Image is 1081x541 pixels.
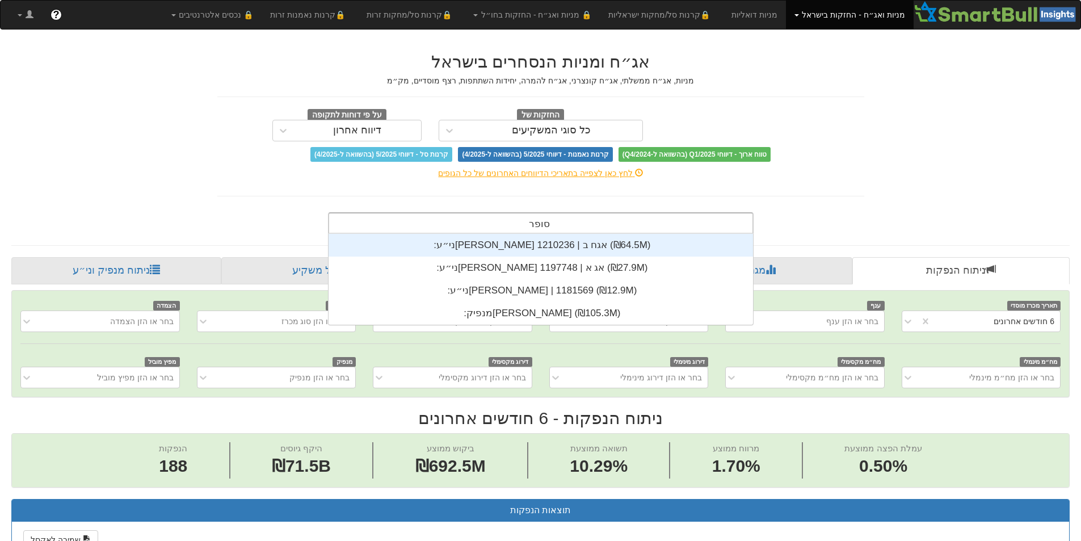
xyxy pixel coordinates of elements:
[110,316,174,327] div: בחר או הזן הצמדה
[458,147,612,162] span: קרנות נאמנות - דיווחי 5/2025 (בהשוואה ל-4/2025)
[969,372,1054,383] div: בחר או הזן מח״מ מינמלי
[1007,301,1061,311] span: תאריך מכרז מוסדי
[570,443,628,453] span: תשואה ממוצעת
[217,77,864,85] h5: מניות, אג״ח ממשלתי, אג״ח קונצרני, אג״ח להמרה, יחידות השתתפות, רצף מוסדיים, מק״מ
[329,279,753,302] div: ני״ע: ‏[PERSON_NAME] | 1181569 ‎(₪12.9M)‎
[427,443,474,453] span: ביקוש ממוצע
[53,9,59,20] span: ?
[159,443,187,453] span: הנפקות
[145,357,180,367] span: מפיץ מוביל
[310,147,452,162] span: קרנות סל - דיווחי 5/2025 (בהשוואה ל-4/2025)
[329,257,753,279] div: ני״ע: ‏[PERSON_NAME] אג א | 1197748 ‎(₪27.9M)‎
[281,316,350,327] div: בחר או הזן סוג מכרז
[221,257,435,284] a: פרופיל משקיע
[97,372,174,383] div: בחר או הזן מפיץ מוביל
[914,1,1080,23] img: Smartbull
[209,167,873,179] div: לחץ כאן לצפייה בתאריכי הדיווחים האחרונים של כל הגופים
[163,1,262,29] a: 🔒 נכסים אלטרנטיבים
[570,454,628,479] span: 10.29%
[489,357,532,367] span: דירוג מקסימלי
[620,372,702,383] div: בחר או הזן דירוג מינימלי
[826,316,878,327] div: בחר או הזן ענף
[786,372,878,383] div: בחר או הזן מח״מ מקסימלי
[867,301,885,311] span: ענף
[329,234,753,257] div: ני״ע: ‏[PERSON_NAME] אגח ב | 1210236 ‎(₪64.5M)‎
[333,125,381,136] div: דיווח אחרון
[11,409,1070,427] h2: ניתוח הנפקות - 6 חודשים אחרונים
[42,1,70,29] a: ?
[512,125,591,136] div: כל סוגי המשקיעים
[838,357,885,367] span: מח״מ מקסימלי
[517,109,565,121] span: החזקות של
[465,1,600,29] a: 🔒 מניות ואג״ח - החזקות בחו״ל
[670,357,709,367] span: דירוג מינימלי
[308,109,386,121] span: על פי דוחות לתקופה
[326,301,356,311] span: סוג מכרז
[786,1,914,29] a: מניות ואג״ח - החזקות בישראל
[712,454,760,479] span: 1.70%
[217,52,864,71] h2: אג״ח ומניות הנסחרים בישראל
[844,443,922,453] span: עמלת הפצה ממוצעת
[358,1,465,29] a: 🔒קרנות סל/מחקות זרות
[329,234,753,325] div: grid
[333,357,356,367] span: מנפיק
[289,372,350,383] div: בחר או הזן מנפיק
[159,454,187,479] span: 188
[262,1,358,29] a: 🔒קרנות נאמנות זרות
[713,443,759,453] span: מרווח ממוצע
[619,147,771,162] span: טווח ארוך - דיווחי Q1/2025 (בהשוואה ל-Q4/2024)
[329,302,753,325] div: מנפיק: ‏[PERSON_NAME] ‎(₪105.3M)‎
[994,316,1054,327] div: 6 חודשים אחרונים
[439,372,526,383] div: בחר או הזן דירוג מקסימלי
[153,301,180,311] span: הצמדה
[272,456,331,475] span: ₪71.5B
[280,443,322,453] span: היקף גיוסים
[844,454,922,479] span: 0.50%
[600,1,722,29] a: 🔒קרנות סל/מחקות ישראליות
[415,456,486,475] span: ₪692.5M
[1020,357,1061,367] span: מח״מ מינמלי
[20,505,1061,515] h3: תוצאות הנפקות
[723,1,786,29] a: מניות דואליות
[11,257,221,284] a: ניתוח מנפיק וני״ע
[852,257,1070,284] a: ניתוח הנפקות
